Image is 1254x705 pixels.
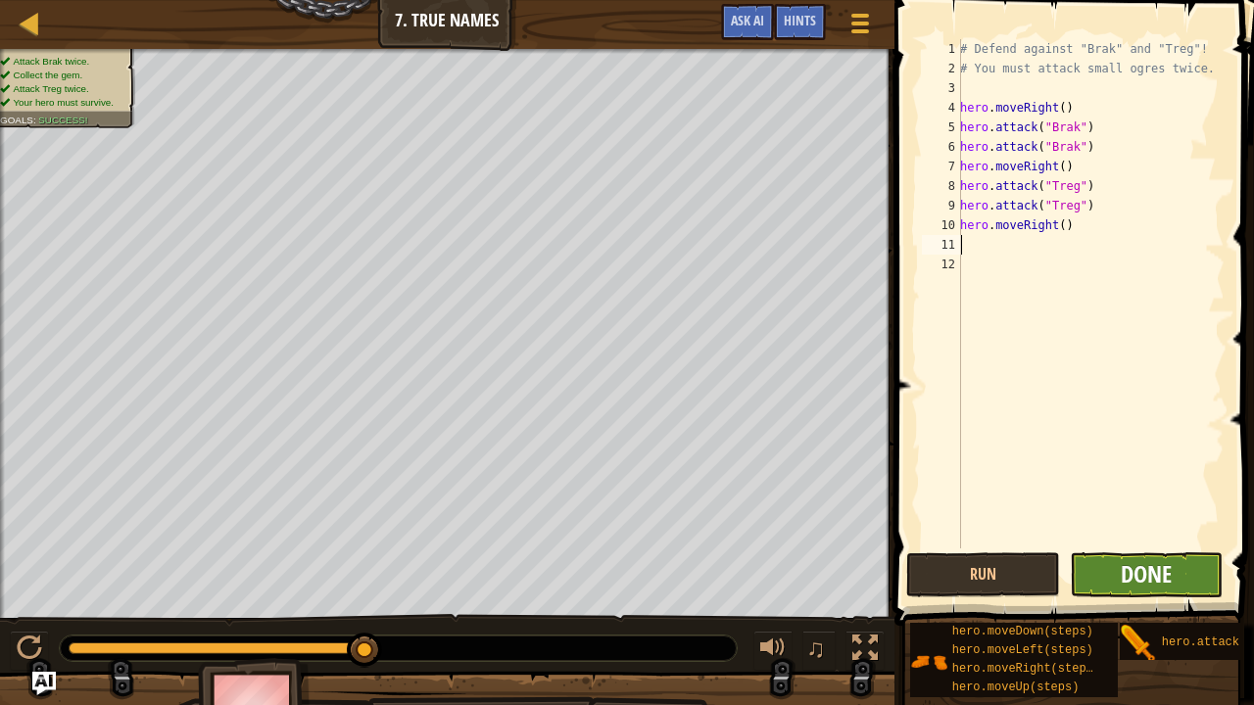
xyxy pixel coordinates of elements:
span: Ask AI [731,11,764,29]
img: portrait.png [910,643,947,681]
div: 7 [922,157,961,176]
div: 12 [922,255,961,274]
span: Done [1121,558,1172,589]
span: Collect the gem. [13,70,82,80]
button: Ctrl + P: Pause [10,631,49,671]
button: Toggle fullscreen [845,631,885,671]
div: 5 [922,117,961,137]
div: 6 [922,137,961,157]
div: 8 [922,176,961,196]
span: Attack Treg twice. [13,83,88,94]
img: portrait.png [1120,625,1157,662]
button: Ask AI [32,672,56,695]
span: Hints [784,11,816,29]
span: ♫ [806,634,826,663]
button: Adjust volume [753,631,793,671]
span: hero.moveUp(steps) [952,681,1080,694]
div: 11 [922,235,961,255]
span: : [33,115,38,125]
span: hero.moveDown(steps) [952,625,1093,638]
div: 3 [922,78,961,98]
button: Done [1070,552,1224,597]
button: ♫ [802,631,836,671]
span: Attack Brak twice. [13,56,89,67]
div: 9 [922,196,961,215]
button: Ask AI [721,4,774,40]
span: Success! [38,115,87,125]
span: hero.moveLeft(steps) [952,643,1093,657]
button: Run [906,552,1060,597]
div: 10 [922,215,961,235]
div: 4 [922,98,961,117]
span: hero.moveRight(steps) [952,662,1100,676]
div: 1 [922,39,961,59]
span: Your hero must survive. [13,97,114,108]
div: 2 [922,59,961,78]
button: Show game menu [836,4,885,50]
